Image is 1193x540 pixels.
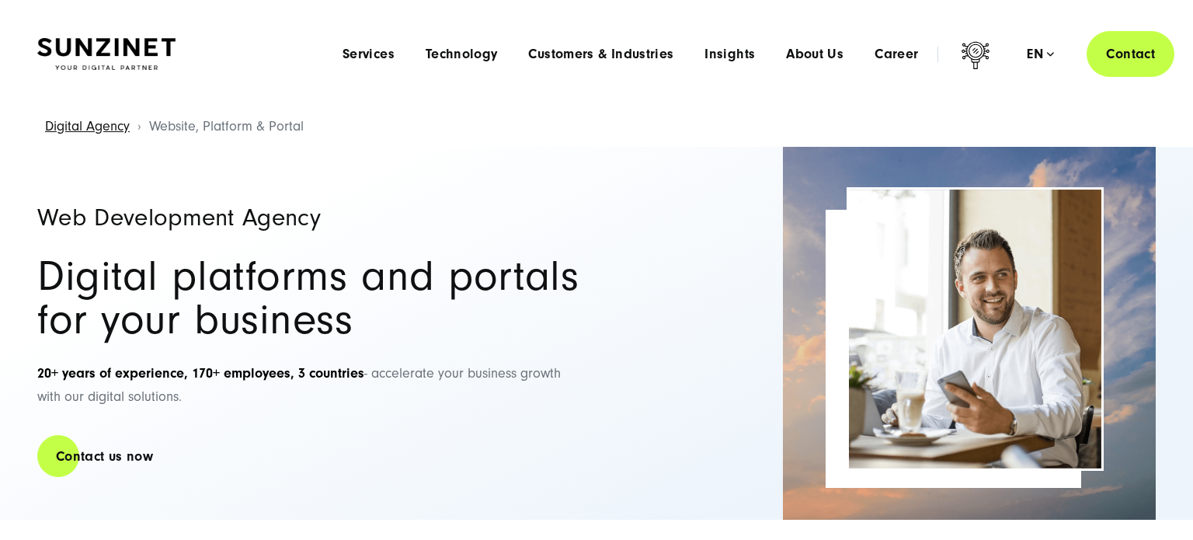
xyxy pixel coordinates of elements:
[786,47,843,62] a: About Us
[37,205,581,230] h1: Web Development Agency
[528,47,673,62] a: Customers & Industries
[37,362,581,409] p: - accelerate your business growth with our digital solutions.
[37,434,172,479] a: Contact us now
[875,47,918,62] a: Career
[149,118,304,134] span: Website, Platform & Portal
[1027,47,1054,62] div: en
[37,255,581,342] h2: Digital platforms and portals for your business
[37,365,364,381] strong: 20+ years of experience, 170+ employees, 3 countries
[426,47,498,62] a: Technology
[1087,31,1174,77] a: Contact
[704,47,755,62] a: Insights
[45,118,130,134] a: Digital Agency
[849,190,1101,469] img: Full-Service Digitalagentur SUNZINET - E-Commerce Beratung
[343,47,395,62] a: Services
[37,38,176,71] img: SUNZINET Full Service Digital Agentur
[783,147,1156,520] img: Full-Service Digitalagentur SUNZINET - Business Applications Web & Cloud_2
